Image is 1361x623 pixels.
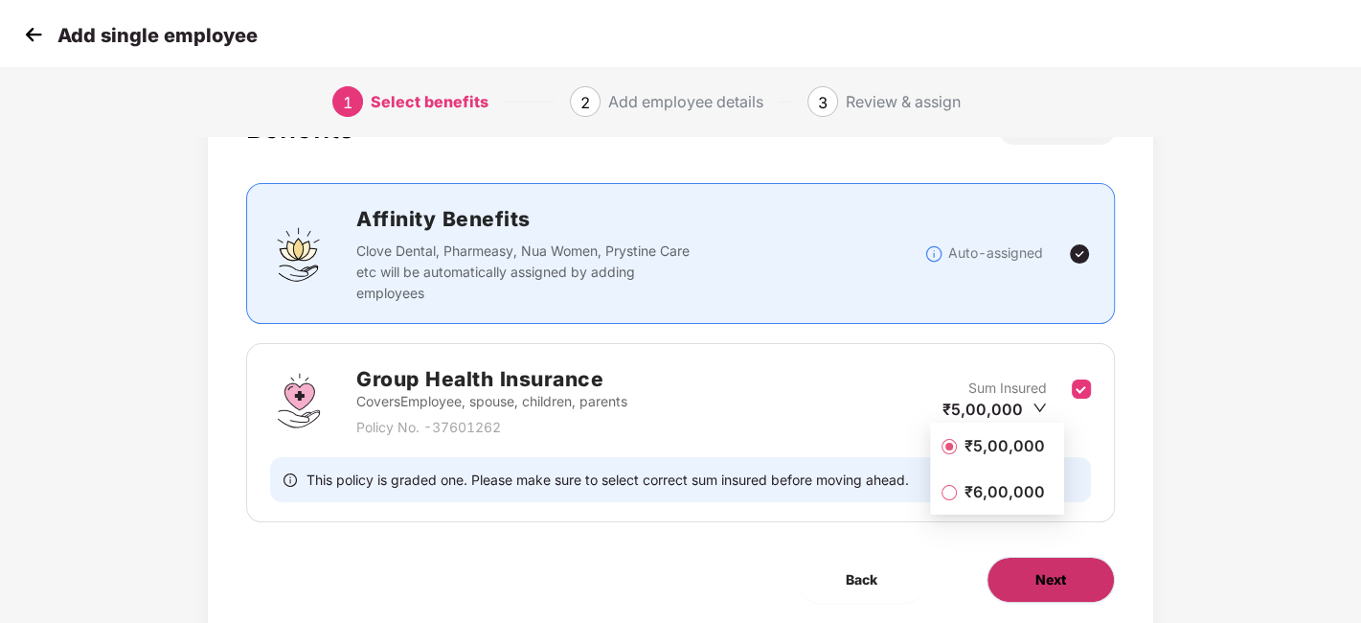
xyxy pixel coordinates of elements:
[846,569,877,590] span: Back
[356,417,627,438] p: Policy No. - 37601262
[924,244,943,264] img: svg+xml;base64,PHN2ZyBpZD0iSW5mb18tXzMyeDMyIiBkYXRhLW5hbWU9IkluZm8gLSAzMngzMiIgeG1sbnM9Imh0dHA6Ly...
[356,241,697,304] p: Clove Dental, Pharmeasy, Nua Women, Prystine Care etc will be automatically assigned by adding em...
[818,93,828,112] span: 3
[1068,242,1091,265] img: svg+xml;base64,PHN2ZyBpZD0iVGljay0yNHgyNCIgeG1sbnM9Imh0dHA6Ly93d3cudzMub3JnLzIwMDAvc3ZnIiB3aWR0aD...
[1032,401,1047,415] span: down
[608,86,763,117] div: Add employee details
[306,471,909,489] span: This policy is graded one. Please make sure to select correct sum insured before moving ahead.
[19,20,48,49] img: svg+xml;base64,PHN2ZyB4bWxucz0iaHR0cDovL3d3dy53My5vcmcvMjAwMC9zdmciIHdpZHRoPSIzMCIgaGVpZ2h0PSIzMC...
[948,242,1043,264] p: Auto-assigned
[957,481,1053,502] span: ₹6,00,000
[987,557,1115,603] button: Next
[798,557,925,603] button: Back
[371,86,488,117] div: Select benefits
[942,399,1047,420] div: ₹5,00,000
[284,471,297,489] span: info-circle
[580,93,590,112] span: 2
[846,86,961,117] div: Review & assign
[270,372,328,429] img: svg+xml;base64,PHN2ZyBpZD0iR3JvdXBfSGVhbHRoX0luc3VyYW5jZSIgZGF0YS1uYW1lPSJHcm91cCBIZWFsdGggSW5zdX...
[270,225,328,283] img: svg+xml;base64,PHN2ZyBpZD0iQWZmaW5pdHlfQmVuZWZpdHMiIGRhdGEtbmFtZT0iQWZmaW5pdHkgQmVuZWZpdHMiIHhtbG...
[957,435,1053,456] span: ₹5,00,000
[968,378,1047,399] p: Sum Insured
[356,391,627,412] p: Covers Employee, spouse, children, parents
[1035,569,1066,590] span: Next
[57,24,258,47] p: Add single employee
[356,363,627,395] h2: Group Health Insurance
[356,203,924,235] h2: Affinity Benefits
[343,93,352,112] span: 1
